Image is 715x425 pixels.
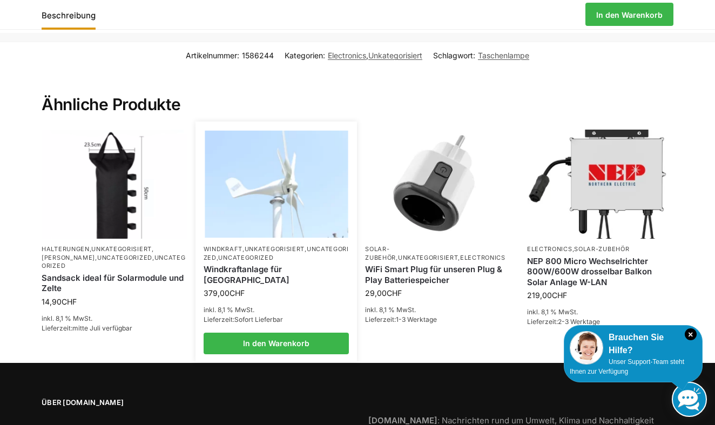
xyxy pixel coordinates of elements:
div: Brauchen Sie Hilfe? [570,331,697,357]
a: Unkategorisiert [368,51,422,60]
p: inkl. 8,1 % MwSt. [527,307,673,317]
a: [PERSON_NAME] [42,254,95,261]
img: Customer service [570,331,603,365]
a: Taschenlampe [478,51,529,60]
img: NEP 800 Drosselbar auf 600 Watt [527,130,673,239]
a: WiFi Smart Plug für unseren Plug & Play Batteriespeicher [365,264,511,285]
a: Windkraftanlage für Garten Terrasse [204,264,349,285]
a: In den Warenkorb legen: „Windkraftanlage für Garten Terrasse“ [204,333,349,354]
a: Solar-Zubehör [574,245,629,253]
span: CHF [552,291,567,300]
p: , , [365,245,511,262]
bdi: 379,00 [204,288,245,298]
p: inkl. 8,1 % MwSt. [42,314,187,323]
bdi: 29,00 [365,288,402,298]
a: Uncategorized [42,254,186,269]
img: Sandsäcke zu Beschwerung Camping, Schirme, Pavilions-Solarmodule [42,130,187,239]
a: Unkategorisiert [245,245,305,253]
p: inkl. 8,1 % MwSt. [365,305,511,315]
span: CHF [387,288,402,298]
img: WiFi Smart Plug für unseren Plug & Play Batteriespeicher [365,130,511,239]
span: CHF [230,288,245,298]
bdi: 219,00 [527,291,567,300]
a: Electronics [328,51,366,60]
a: NEP 800 Micro Wechselrichter 800W/600W drosselbar Balkon Solar Anlage W-LAN [527,256,673,288]
span: Unser Support-Team steht Ihnen zur Verfügung [570,358,684,375]
span: 1586244 [242,51,274,60]
span: Artikelnummer: [186,50,274,61]
span: Lieferzeit: [527,318,600,326]
a: Solar-Zubehör [365,245,396,261]
span: Lieferzeit: [365,315,437,323]
span: 1-3 Werktage [396,315,437,323]
span: Über [DOMAIN_NAME] [42,397,347,408]
span: 2-3 Werktage [558,318,600,326]
a: Uncategorized [97,254,152,261]
a: Windkraft [204,245,242,253]
span: Lieferzeit: [42,324,132,332]
span: Lieferzeit: [204,315,283,323]
span: Kategorien: , [285,50,422,61]
a: Unkategorisiert [398,254,458,261]
span: Sofort Lieferbar [234,315,283,323]
a: Halterungen [42,245,90,253]
a: Unkategorisiert [91,245,152,253]
span: mitte Juli verfügbar [72,324,132,332]
p: inkl. 8,1 % MwSt. [204,305,349,315]
p: , [527,245,673,253]
a: Electronics [460,254,505,261]
a: Uncategorized [218,254,273,261]
p: , , , , [42,245,187,270]
h2: Ähnliche Produkte [42,69,673,115]
a: Electronics [527,245,572,253]
span: CHF [62,297,77,306]
i: Schließen [685,328,697,340]
a: Sandsack ideal für Solarmodule und Zelte [42,273,187,294]
img: Windrad für Balkon und Terrasse [205,131,348,238]
bdi: 14,90 [42,297,77,306]
a: Uncategorized [204,245,349,261]
span: Schlagwort: [433,50,529,61]
p: , , , [204,245,349,262]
